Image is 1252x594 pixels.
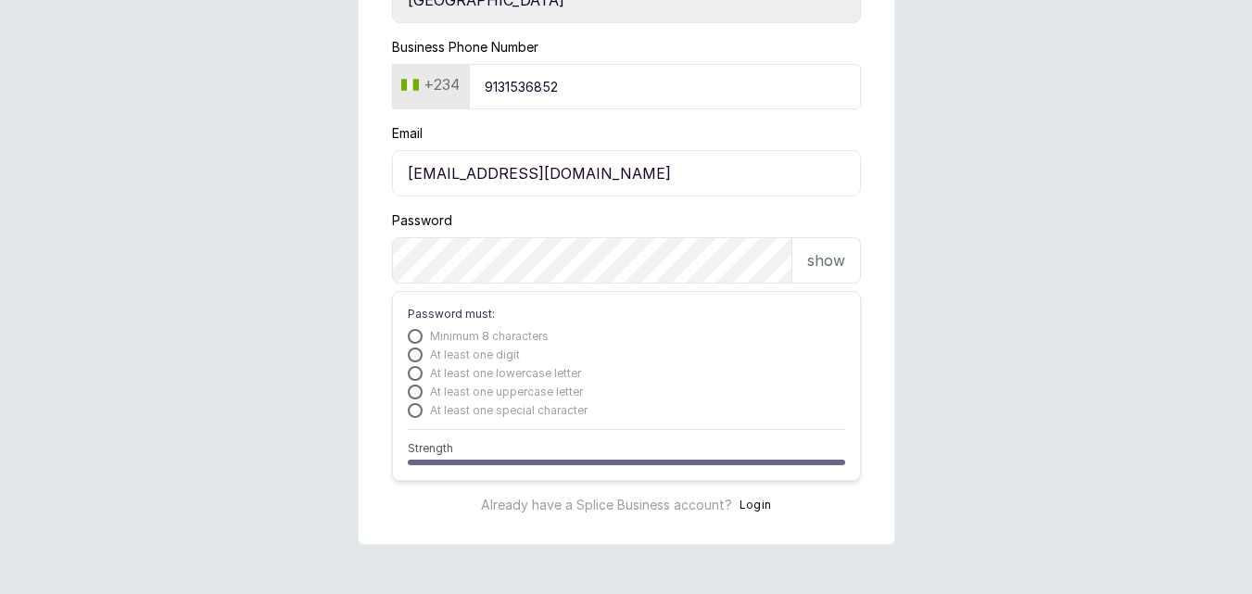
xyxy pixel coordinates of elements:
[392,124,423,143] label: Email
[430,366,581,381] span: At least one lowercase letter
[430,329,549,344] span: Minimum 8 characters
[481,496,732,514] p: Already have a Splice Business account?
[394,70,467,99] button: +234
[430,385,583,399] span: At least one uppercase letter
[430,348,520,362] span: At least one digit
[408,307,845,322] p: Password must:
[430,403,588,418] span: At least one special character
[740,496,772,514] button: Login
[392,211,452,230] label: Password
[469,64,861,109] input: 9151930463
[408,441,453,456] span: Strength
[392,38,538,57] label: Business Phone Number
[807,249,845,272] p: show
[392,150,861,196] input: email@acme.com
